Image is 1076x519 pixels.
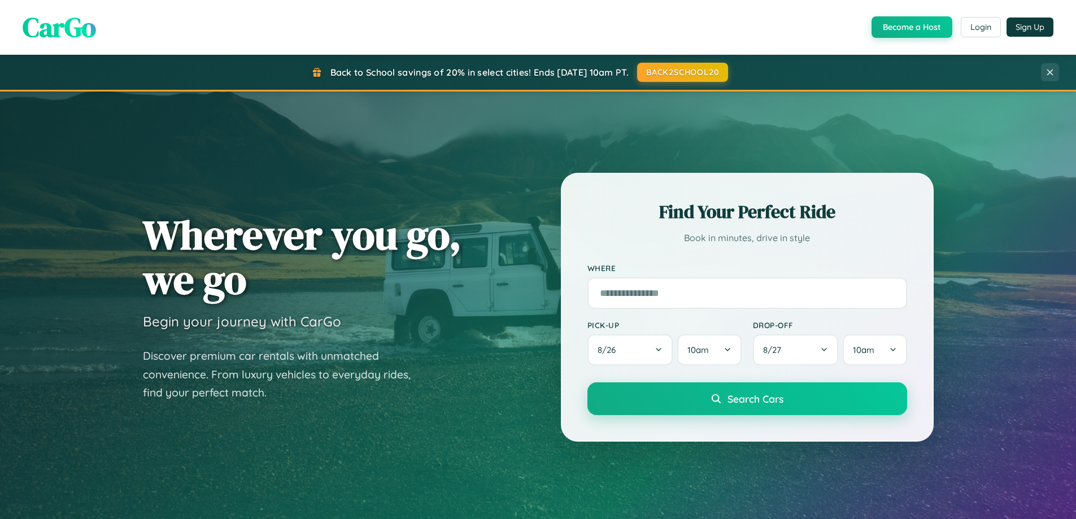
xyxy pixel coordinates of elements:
label: Drop-off [753,320,907,330]
h2: Find Your Perfect Ride [587,199,907,224]
p: Discover premium car rentals with unmatched convenience. From luxury vehicles to everyday rides, ... [143,347,425,402]
span: CarGo [23,8,96,46]
span: Search Cars [728,392,783,405]
span: 8 / 26 [598,344,621,355]
button: Become a Host [872,16,952,38]
label: Pick-up [587,320,742,330]
button: 10am [843,334,907,365]
button: 10am [677,334,741,365]
h3: Begin your journey with CarGo [143,313,341,330]
p: Book in minutes, drive in style [587,230,907,246]
button: 8/26 [587,334,673,365]
button: Search Cars [587,382,907,415]
button: Sign Up [1007,18,1053,37]
button: 8/27 [753,334,839,365]
span: 10am [853,344,874,355]
button: Login [961,17,1001,37]
span: 10am [687,344,709,355]
span: Back to School savings of 20% in select cities! Ends [DATE] 10am PT. [330,67,629,78]
label: Where [587,263,907,273]
span: 8 / 27 [763,344,787,355]
h1: Wherever you go, we go [143,212,461,302]
button: BACK2SCHOOL20 [637,63,728,82]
